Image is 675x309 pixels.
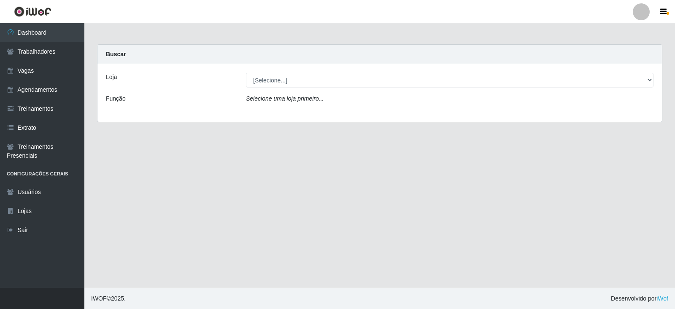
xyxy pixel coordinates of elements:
span: © 2025 . [91,294,126,303]
label: Loja [106,73,117,82]
img: CoreUI Logo [14,6,51,17]
a: iWof [656,295,668,302]
i: Selecione uma loja primeiro... [246,95,324,102]
strong: Buscar [106,51,126,57]
span: Desenvolvido por [611,294,668,303]
label: Função [106,94,126,103]
span: IWOF [91,295,107,302]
